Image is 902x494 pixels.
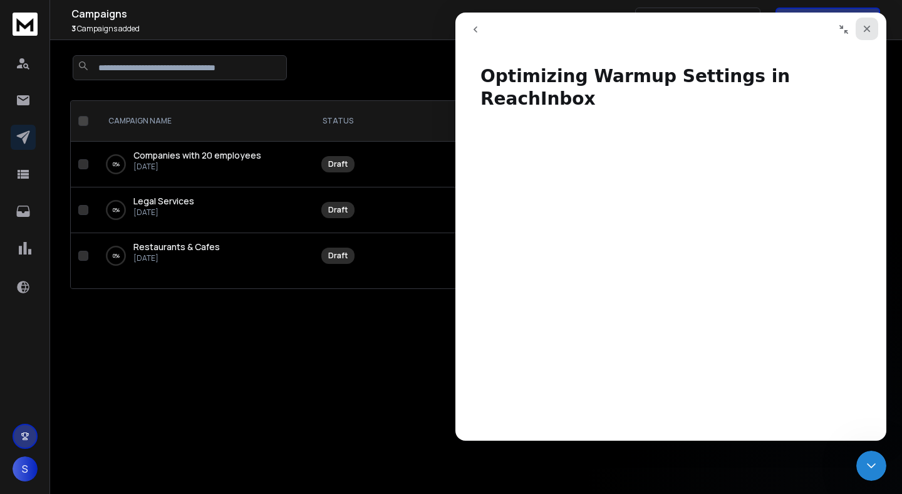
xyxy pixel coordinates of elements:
[13,456,38,481] button: S
[133,162,261,172] p: [DATE]
[93,187,313,233] td: 0%Legal Services[DATE]
[93,233,313,279] td: 0%Restaurants & Cafes[DATE]
[133,253,220,263] p: [DATE]
[133,195,194,208] a: Legal Services
[71,24,580,34] p: Campaigns added
[113,204,120,216] p: 0 %
[775,8,880,33] button: Get Free Credits
[455,13,886,441] iframe: Intercom live chat
[133,149,261,161] span: Companies with 20 employees
[328,205,348,215] div: Draft
[328,251,348,261] div: Draft
[93,142,313,187] td: 0%Companies with 20 employees[DATE]
[133,241,220,253] span: Restaurants & Cafes
[856,451,886,481] iframe: Intercom live chat
[113,158,120,171] p: 0 %
[71,6,580,21] h1: Campaigns
[13,13,38,36] img: logo
[133,241,220,253] a: Restaurants & Cafes
[313,101,363,142] th: STATUS
[133,208,194,218] p: [DATE]
[113,250,120,262] p: 0 %
[363,101,835,142] th: CAMPAIGN STATS
[93,101,313,142] th: CAMPAIGN NAME
[133,149,261,162] a: Companies with 20 employees
[328,159,348,169] div: Draft
[71,23,76,34] span: 3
